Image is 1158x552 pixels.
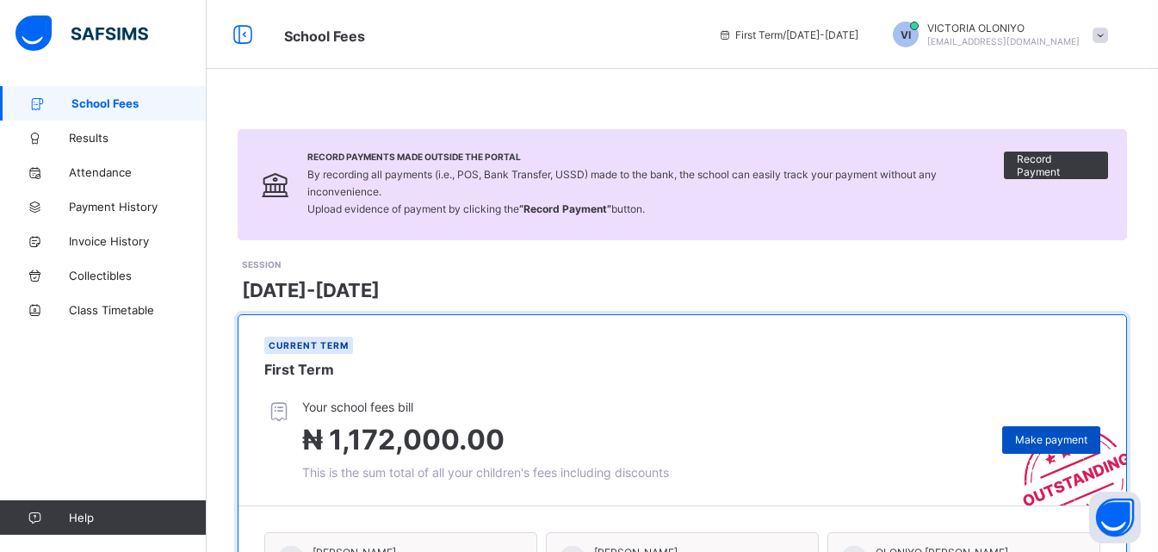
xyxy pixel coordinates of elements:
[876,22,1117,47] div: VICTORIAOLONIYO
[302,423,505,456] span: ₦ 1,172,000.00
[69,511,206,524] span: Help
[1017,152,1095,178] span: Record Payment
[242,259,281,270] span: SESSION
[69,234,207,248] span: Invoice History
[269,340,349,350] span: Current term
[1001,407,1126,505] img: outstanding-stamp.3c148f88c3ebafa6da95868fa43343a1.svg
[69,303,207,317] span: Class Timetable
[927,36,1080,47] span: [EMAIL_ADDRESS][DOMAIN_NAME]
[264,361,334,378] span: First Term
[15,16,148,52] img: safsims
[307,168,937,215] span: By recording all payments (i.e., POS, Bank Transfer, USSD) made to the bank, the school can easil...
[718,28,858,41] span: session/term information
[927,22,1080,34] span: VICTORIA OLONIYO
[69,200,207,214] span: Payment History
[284,28,365,45] span: School Fees
[901,28,911,41] span: VI
[242,279,380,301] span: [DATE]-[DATE]
[1089,492,1141,543] button: Open asap
[519,202,611,215] b: “Record Payment”
[1015,433,1087,446] span: Make payment
[307,152,1004,162] span: Record Payments Made Outside the Portal
[69,165,207,179] span: Attendance
[69,269,207,282] span: Collectibles
[302,465,669,480] span: This is the sum total of all your children's fees including discounts
[302,400,669,414] span: Your school fees bill
[71,96,207,110] span: School Fees
[69,131,207,145] span: Results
